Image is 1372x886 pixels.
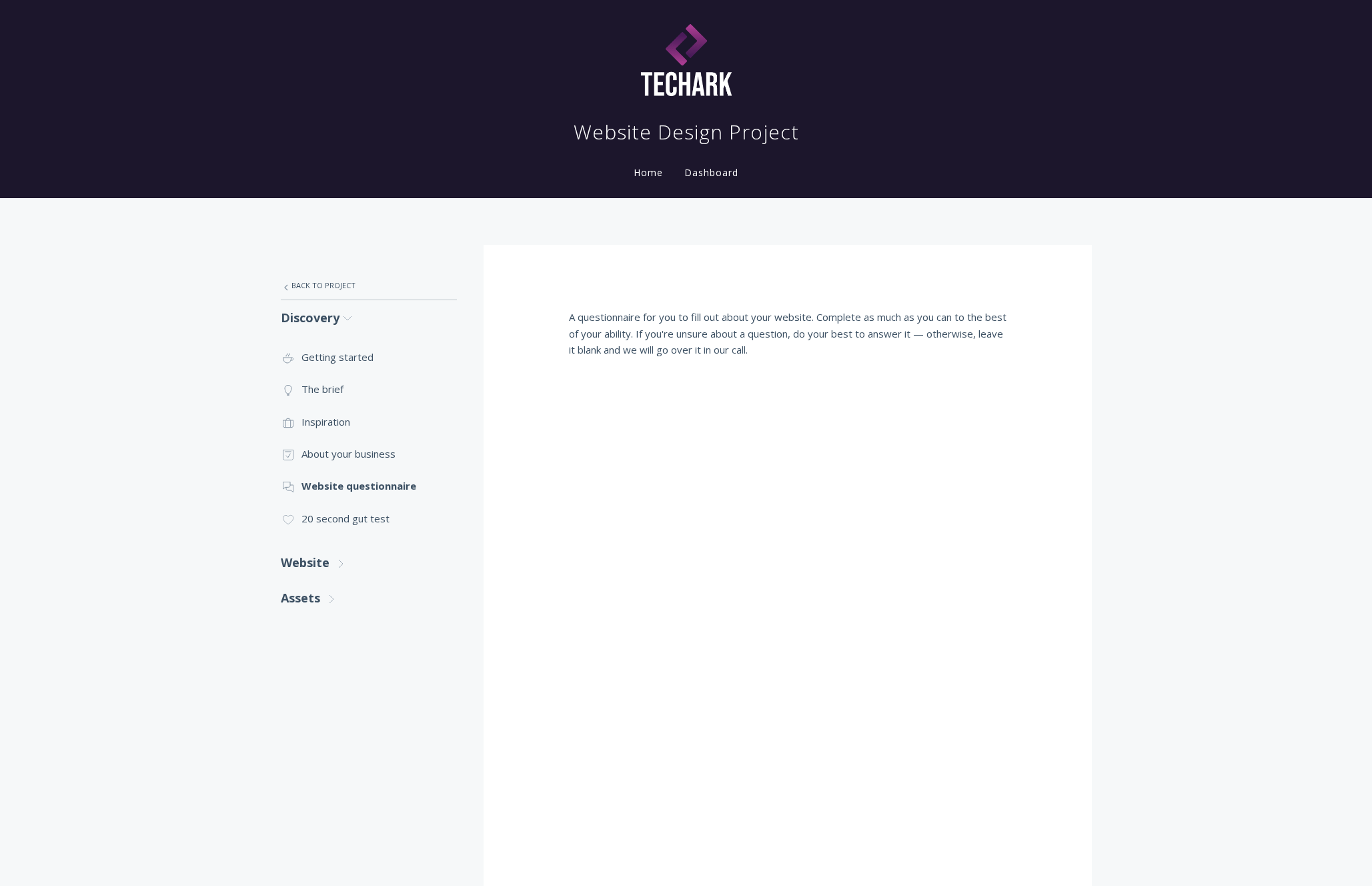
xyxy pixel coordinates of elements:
[281,502,457,534] a: 20 second gut test
[574,119,799,145] h1: Website Design Project
[682,166,741,179] a: Dashboard
[281,272,457,300] a: Back to Project
[281,300,457,336] a: Discovery
[281,406,457,438] a: Inspiration
[281,545,457,580] a: Website
[281,373,457,405] a: The brief
[631,166,666,179] a: Home
[281,438,457,470] a: About your business
[281,470,457,502] a: Website questionnaire
[281,580,457,616] a: Assets
[281,341,457,373] a: Getting started
[569,309,1006,358] p: A questionnaire for you to fill out about your website. Complete as much as you can to the best o...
